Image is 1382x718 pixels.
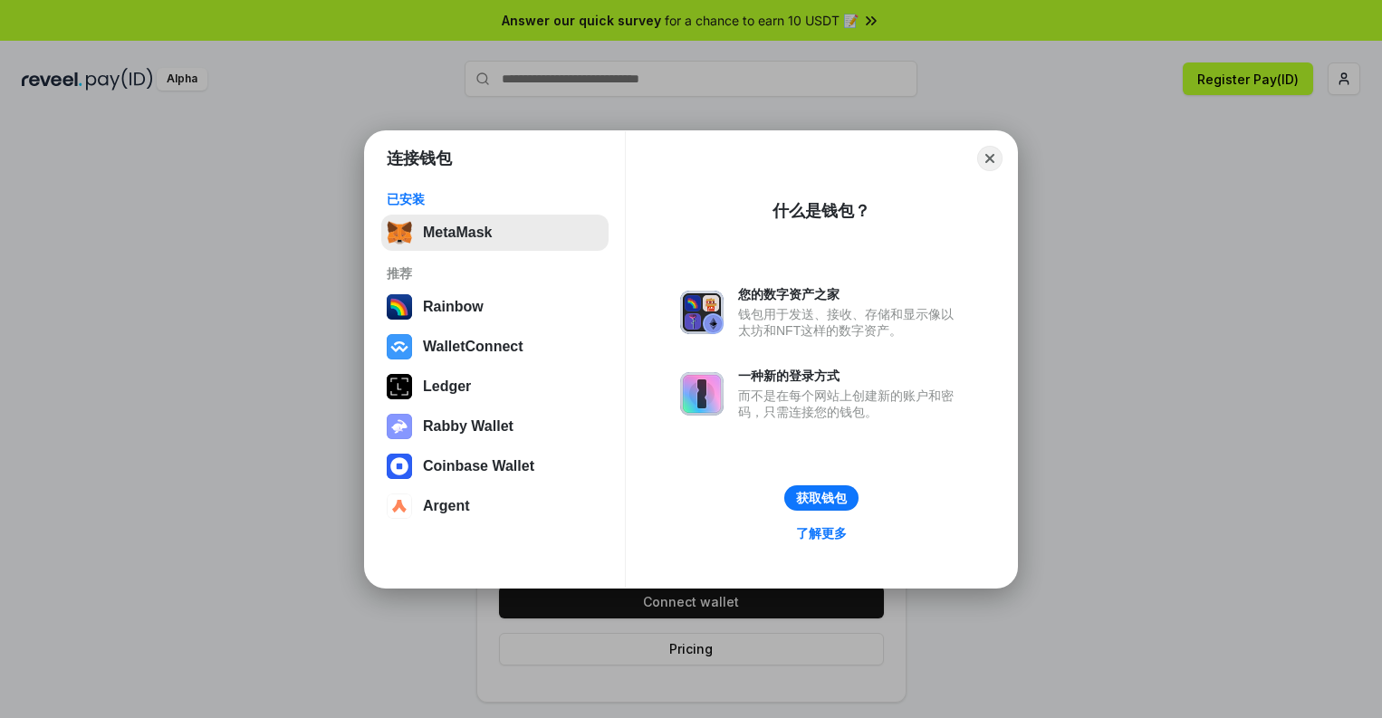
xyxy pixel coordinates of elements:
div: MetaMask [423,225,492,241]
h1: 连接钱包 [387,148,452,169]
div: 了解更多 [796,525,847,541]
button: 获取钱包 [784,485,859,511]
div: WalletConnect [423,339,523,355]
button: Coinbase Wallet [381,448,609,484]
img: svg+xml,%3Csvg%20xmlns%3D%22http%3A%2F%2Fwww.w3.org%2F2000%2Fsvg%22%20fill%3D%22none%22%20viewBox... [680,372,724,416]
div: 什么是钱包？ [773,200,870,222]
button: Ledger [381,369,609,405]
div: 已安装 [387,191,603,207]
img: svg+xml,%3Csvg%20width%3D%2228%22%20height%3D%2228%22%20viewBox%3D%220%200%2028%2028%22%20fill%3D... [387,334,412,359]
button: Rabby Wallet [381,408,609,445]
img: svg+xml,%3Csvg%20xmlns%3D%22http%3A%2F%2Fwww.w3.org%2F2000%2Fsvg%22%20fill%3D%22none%22%20viewBox... [387,414,412,439]
div: Coinbase Wallet [423,458,534,474]
div: 您的数字资产之家 [738,286,963,302]
button: Argent [381,488,609,524]
button: Rainbow [381,289,609,325]
div: Ledger [423,378,471,395]
button: WalletConnect [381,329,609,365]
div: Rabby Wallet [423,418,513,435]
div: 推荐 [387,265,603,282]
div: 钱包用于发送、接收、存储和显示像以太坊和NFT这样的数字资产。 [738,306,963,339]
div: 而不是在每个网站上创建新的账户和密码，只需连接您的钱包。 [738,388,963,420]
img: svg+xml,%3Csvg%20width%3D%2228%22%20height%3D%2228%22%20viewBox%3D%220%200%2028%2028%22%20fill%3D... [387,454,412,479]
button: Close [977,146,1003,171]
div: 一种新的登录方式 [738,368,963,384]
img: svg+xml,%3Csvg%20width%3D%22120%22%20height%3D%22120%22%20viewBox%3D%220%200%20120%20120%22%20fil... [387,294,412,320]
button: MetaMask [381,215,609,251]
a: 了解更多 [785,522,858,545]
img: svg+xml,%3Csvg%20xmlns%3D%22http%3A%2F%2Fwww.w3.org%2F2000%2Fsvg%22%20width%3D%2228%22%20height%3... [387,374,412,399]
img: svg+xml,%3Csvg%20xmlns%3D%22http%3A%2F%2Fwww.w3.org%2F2000%2Fsvg%22%20fill%3D%22none%22%20viewBox... [680,291,724,334]
div: Argent [423,498,470,514]
div: 获取钱包 [796,490,847,506]
img: svg+xml,%3Csvg%20width%3D%2228%22%20height%3D%2228%22%20viewBox%3D%220%200%2028%2028%22%20fill%3D... [387,493,412,519]
div: Rainbow [423,299,484,315]
img: svg+xml,%3Csvg%20fill%3D%22none%22%20height%3D%2233%22%20viewBox%3D%220%200%2035%2033%22%20width%... [387,220,412,245]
